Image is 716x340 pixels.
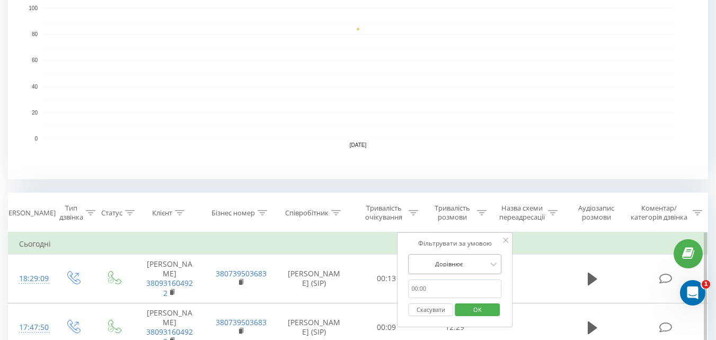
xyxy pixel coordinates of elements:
[362,204,406,222] div: Тривалість очікування
[408,238,501,249] div: Фільтрувати за умовою
[276,255,352,303] td: [PERSON_NAME] (SIP)
[32,84,38,90] text: 40
[628,204,690,222] div: Коментар/категорія дзвінка
[19,268,41,289] div: 18:29:09
[211,208,255,217] div: Бізнес номер
[2,208,56,217] div: [PERSON_NAME]
[408,303,453,317] button: Скасувати
[101,208,122,217] div: Статус
[216,317,267,327] a: 380739503683
[463,301,492,318] span: OK
[134,255,205,303] td: [PERSON_NAME]
[702,280,710,289] span: 1
[59,204,83,222] div: Тип дзвінка
[32,31,38,37] text: 80
[19,317,41,338] div: 17:47:50
[285,208,329,217] div: Співробітник
[32,58,38,64] text: 60
[216,268,267,278] a: 380739503683
[350,142,367,148] text: [DATE]
[146,278,193,298] a: 380931604922
[499,204,545,222] div: Назва схеми переадресації
[570,204,623,222] div: Аудіозапис розмови
[152,208,172,217] div: Клієнт
[408,280,501,298] input: 00:00
[32,110,38,116] text: 20
[352,255,421,303] td: 00:13
[430,204,474,222] div: Тривалість розмови
[29,5,38,11] text: 100
[34,136,38,142] text: 0
[680,280,705,306] iframe: Intercom live chat
[8,233,708,255] td: Сьогодні
[455,303,500,317] button: OK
